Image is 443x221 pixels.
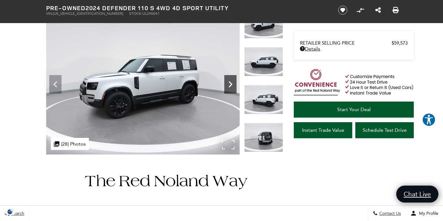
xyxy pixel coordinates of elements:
[294,102,414,118] a: Start Your Deal
[337,106,371,112] span: Start Your Deal
[363,127,407,133] span: Schedule Test Drive
[49,75,62,94] div: Previous
[244,123,283,152] img: Used 2024 Fuji White Land Rover S image 7
[300,46,408,52] a: Details
[392,40,408,46] span: $59,573
[406,206,443,221] button: Open user profile menu
[375,6,381,14] a: Share this Pre-Owned 2024 Defender 110 S 4WD 4D Sport Utility
[244,85,283,114] img: Used 2024 Fuji White Land Rover S image 6
[300,40,392,46] span: Retailer Selling Price
[3,208,17,215] section: Click to Open Cookie Consent Modal
[224,75,237,94] div: Next
[46,5,328,11] h1: 2024 Defender 110 S 4WD 4D Sport Utility
[300,40,408,46] a: Retailer Selling Price $59,573
[422,113,436,127] button: Explore your accessibility options
[336,5,349,15] button: Save vehicle
[378,211,401,216] span: Contact Us
[393,6,399,14] a: Print this Pre-Owned 2024 Defender 110 S 4WD 4D Sport Utility
[302,127,344,133] span: Instant Trade Value
[396,186,438,203] a: Chat Live
[417,211,438,216] span: My Profile
[244,9,283,38] img: Used 2024 Fuji White Land Rover S image 4
[46,11,53,16] span: VIN:
[129,11,142,16] span: Stock:
[3,208,17,215] img: Opt-Out Icon
[355,122,414,138] a: Schedule Test Drive
[294,122,352,138] a: Instant Trade Value
[142,11,160,16] span: UL290041
[422,113,436,128] aside: Accessibility Help Desk
[53,11,123,16] span: [US_VEHICLE_IDENTIFICATION_NUMBER]
[356,6,365,15] button: Compare Vehicle
[46,4,86,12] strong: Pre-Owned
[244,47,283,76] img: Used 2024 Fuji White Land Rover S image 5
[46,9,240,155] img: Used 2024 Fuji White Land Rover S image 4
[51,138,89,150] div: (28) Photos
[401,190,434,198] span: Chat Live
